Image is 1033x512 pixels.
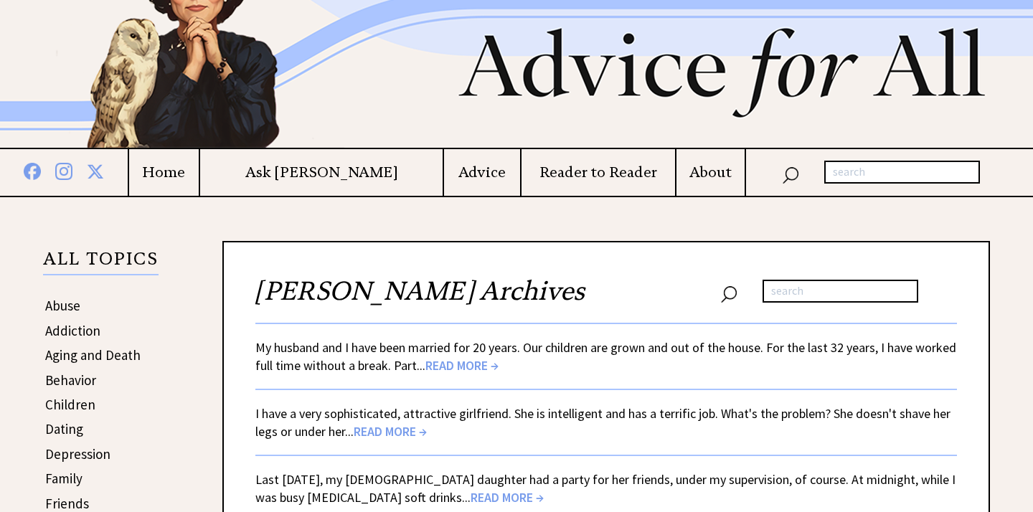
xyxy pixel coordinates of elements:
[471,489,544,506] span: READ MORE →
[255,471,956,506] a: Last [DATE], my [DEMOGRAPHIC_DATA] daughter had a party for her friends, under my supervision, of...
[824,161,980,184] input: search
[255,405,951,440] a: I have a very sophisticated, attractive girlfriend. She is intelligent and has a terrific job. Wh...
[676,163,745,181] a: About
[45,396,95,413] a: Children
[45,445,110,463] a: Depression
[425,357,499,374] span: READ MORE →
[45,322,100,339] a: Addiction
[354,423,427,440] span: READ MORE →
[45,420,83,437] a: Dating
[45,470,82,487] a: Family
[522,163,675,181] a: Reader to Reader
[45,346,141,364] a: Aging and Death
[45,495,89,512] a: Friends
[24,160,41,180] img: facebook%20blue.png
[43,251,159,275] p: ALL TOPICS
[55,160,72,180] img: instagram%20blue.png
[782,163,799,184] img: search_nav.png
[87,161,104,180] img: x%20blue.png
[720,283,737,303] img: search_nav.png
[763,280,918,303] input: search
[255,274,957,323] h2: [PERSON_NAME] Archives
[444,163,520,181] a: Advice
[45,297,80,314] a: Abuse
[129,163,199,181] a: Home
[45,371,96,389] a: Behavior
[200,163,443,181] a: Ask [PERSON_NAME]
[255,339,956,374] a: My husband and I have been married for 20 years. Our children are grown and out of the house. For...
